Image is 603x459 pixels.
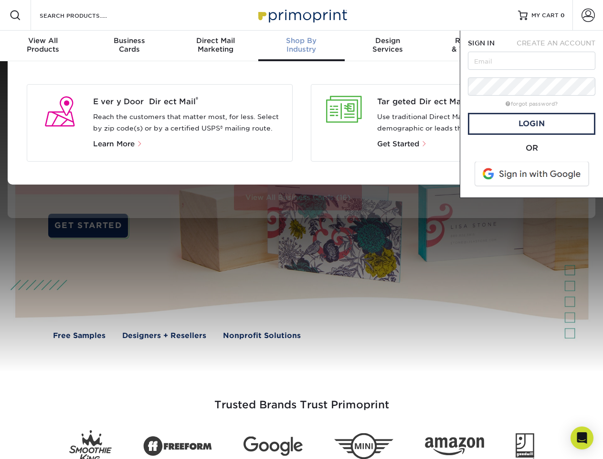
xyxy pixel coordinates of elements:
span: Design [345,36,431,45]
span: CREATE AN ACCOUNT [517,39,595,47]
span: SIGN IN [468,39,495,47]
div: & Templates [431,36,517,54]
span: Direct Mail [172,36,258,45]
img: Amazon [425,437,484,456]
iframe: Google Customer Reviews [2,430,81,456]
span: 0 [561,12,565,19]
input: Email [468,52,595,70]
img: Primoprint [254,5,349,25]
h3: Trusted Brands Trust Primoprint [22,376,581,423]
a: Login [468,113,595,135]
div: OR [468,142,595,154]
a: DesignServices [345,31,431,61]
img: Google [243,437,303,456]
div: Services [345,36,431,54]
span: MY CART [531,11,559,20]
span: Shop By [258,36,344,45]
span: Resources [431,36,517,45]
div: Industry [258,36,344,54]
input: SEARCH PRODUCTS..... [39,10,132,21]
img: Goodwill [516,433,534,459]
a: Shop ByIndustry [258,31,344,61]
div: Cards [86,36,172,54]
a: forgot password? [506,101,558,107]
div: Marketing [172,36,258,54]
span: Business [86,36,172,45]
div: Open Intercom Messenger [571,426,593,449]
a: Direct MailMarketing [172,31,258,61]
a: Resources& Templates [431,31,517,61]
a: BusinessCards [86,31,172,61]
